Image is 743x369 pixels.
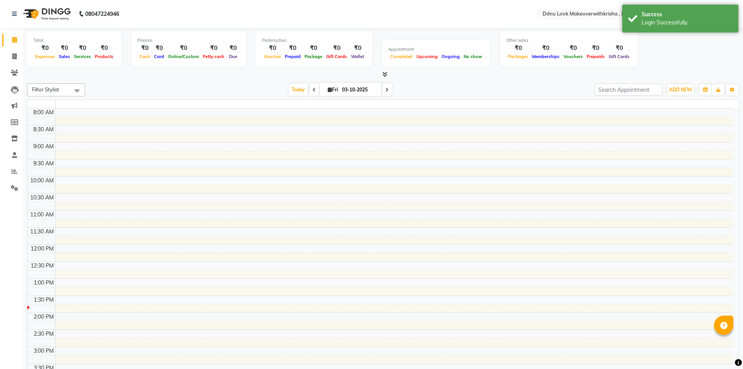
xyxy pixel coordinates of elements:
[57,44,72,53] div: ₹0
[29,262,55,270] div: 12:30 PM
[33,37,115,44] div: Total
[72,44,93,53] div: ₹0
[166,54,201,59] span: Online/Custom
[349,54,366,59] span: Wallet
[32,330,55,338] div: 2:30 PM
[283,44,303,53] div: ₹0
[667,84,694,95] button: ADD NEW
[201,44,226,53] div: ₹0
[349,44,366,53] div: ₹0
[152,44,166,53] div: ₹0
[326,87,340,93] span: Fri
[32,108,55,117] div: 8:00 AM
[137,37,240,44] div: Finance
[642,10,733,19] div: Success
[32,313,55,321] div: 2:00 PM
[29,194,55,202] div: 10:30 AM
[32,142,55,151] div: 9:00 AM
[530,54,562,59] span: Memberships
[33,54,57,59] span: Expenses
[585,44,607,53] div: ₹0
[340,84,378,96] input: 2025-10-03
[506,37,632,44] div: Other sales
[72,54,93,59] span: Services
[562,44,585,53] div: ₹0
[201,54,226,59] span: Petty cash
[262,44,283,53] div: ₹0
[137,54,152,59] span: Cash
[32,86,59,93] span: Filter Stylist
[303,54,324,59] span: Package
[289,84,308,96] span: Today
[414,54,440,59] span: Upcoming
[388,46,484,53] div: Appointment
[29,245,55,253] div: 12:00 PM
[33,44,57,53] div: ₹0
[93,44,115,53] div: ₹0
[607,44,632,53] div: ₹0
[29,228,55,236] div: 11:30 AM
[57,54,72,59] span: Sales
[93,54,115,59] span: Products
[440,54,462,59] span: Ongoing
[506,44,530,53] div: ₹0
[607,54,632,59] span: Gift Cards
[262,54,283,59] span: Voucher
[85,3,119,25] b: 08047224946
[262,37,366,44] div: Redemption
[303,44,324,53] div: ₹0
[595,84,663,96] input: Search Appointment
[669,87,692,93] span: ADD NEW
[388,54,414,59] span: Completed
[585,54,607,59] span: Prepaids
[166,44,201,53] div: ₹0
[32,347,55,355] div: 3:00 PM
[530,44,562,53] div: ₹0
[32,279,55,287] div: 1:00 PM
[32,296,55,304] div: 1:30 PM
[32,125,55,134] div: 8:30 AM
[152,54,166,59] span: Card
[137,44,152,53] div: ₹0
[324,44,349,53] div: ₹0
[227,54,239,59] span: Due
[462,54,484,59] span: No show
[283,54,303,59] span: Prepaid
[324,54,349,59] span: Gift Cards
[562,54,585,59] span: Vouchers
[20,3,73,25] img: logo
[29,211,55,219] div: 11:00 AM
[642,19,733,27] div: Login Successfully.
[32,160,55,168] div: 9:30 AM
[506,54,530,59] span: Packages
[29,177,55,185] div: 10:00 AM
[226,44,240,53] div: ₹0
